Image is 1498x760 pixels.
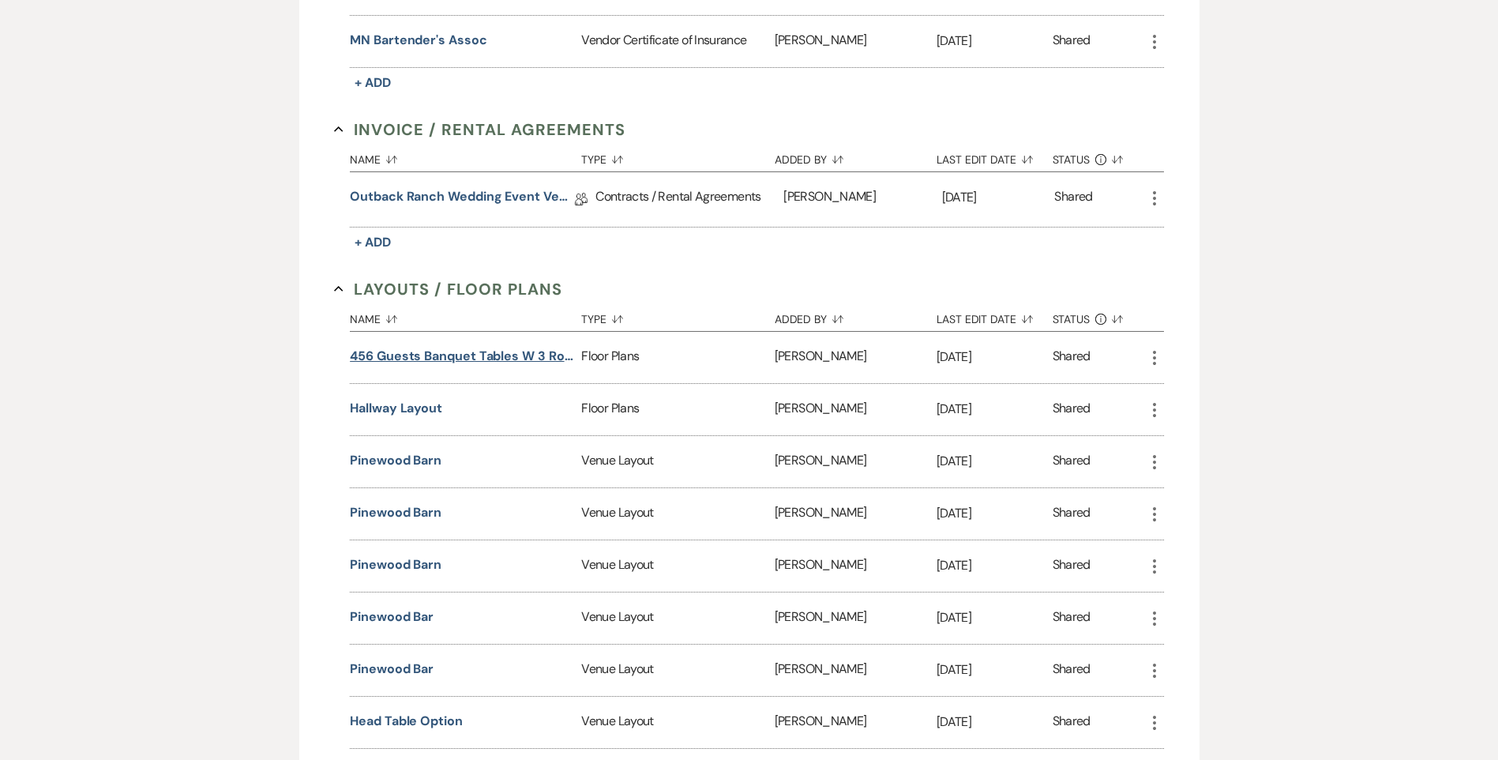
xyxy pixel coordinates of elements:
div: Venue Layout [581,436,774,487]
div: Venue Layout [581,697,774,748]
p: [DATE] [937,31,1053,51]
button: Hallway Layout [350,399,442,418]
button: Last Edit Date [937,141,1053,171]
div: Shared [1053,608,1091,629]
div: Shared [1053,451,1091,472]
div: Venue Layout [581,488,774,540]
button: MN Bartender's Assoc [350,31,486,50]
button: 456 Guests Banquet Tables w 3 Rounds [350,347,575,366]
button: + Add [350,72,396,94]
div: [PERSON_NAME] [775,645,937,696]
div: Floor Plans [581,332,774,383]
span: Status [1053,154,1091,165]
div: Vendor Certificate of Insurance [581,16,774,67]
p: [DATE] [937,660,1053,680]
div: Shared [1053,31,1091,52]
div: Shared [1053,503,1091,525]
div: [PERSON_NAME] [775,16,937,67]
p: [DATE] [942,187,1055,208]
button: Type [581,301,774,331]
div: Venue Layout [581,645,774,696]
span: + Add [355,74,391,91]
div: [PERSON_NAME] [775,697,937,748]
div: Venue Layout [581,540,774,592]
p: [DATE] [937,451,1053,472]
div: [PERSON_NAME] [775,593,937,644]
button: Added By [775,141,937,171]
button: Pinewood Bar [350,660,434,679]
p: [DATE] [937,399,1053,420]
button: Pinewood barn [350,555,441,574]
button: Layouts / Floor Plans [334,277,562,301]
div: [PERSON_NAME] [775,436,937,487]
p: [DATE] [937,503,1053,524]
div: Shared [1053,660,1091,681]
button: Status [1053,301,1145,331]
span: Status [1053,314,1091,325]
button: Head Table Option [350,712,463,731]
p: [DATE] [937,712,1053,732]
button: Pinewood barn [350,451,441,470]
span: + Add [355,234,391,250]
a: Outback Ranch Wedding Event Venue Contract - Weekend [350,187,575,212]
p: [DATE] [937,608,1053,628]
div: Contracts / Rental Agreements [595,172,783,227]
p: [DATE] [937,347,1053,367]
button: Type [581,141,774,171]
button: + Add [350,231,396,254]
button: Name [350,141,581,171]
div: [PERSON_NAME] [775,540,937,592]
div: Shared [1053,399,1091,420]
div: Shared [1053,712,1091,733]
div: Venue Layout [581,593,774,644]
button: Name [350,301,581,331]
button: Pinewood Barn [350,503,441,522]
p: [DATE] [937,555,1053,576]
button: Pinewood Bar [350,608,434,626]
button: Invoice / Rental Agreements [334,118,625,141]
div: Shared [1053,347,1091,368]
div: [PERSON_NAME] [775,488,937,540]
div: Floor Plans [581,384,774,435]
button: Status [1053,141,1145,171]
button: Last Edit Date [937,301,1053,331]
div: [PERSON_NAME] [783,172,941,227]
div: Shared [1054,187,1092,212]
div: [PERSON_NAME] [775,332,937,383]
button: Added By [775,301,937,331]
div: Shared [1053,555,1091,577]
div: [PERSON_NAME] [775,384,937,435]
